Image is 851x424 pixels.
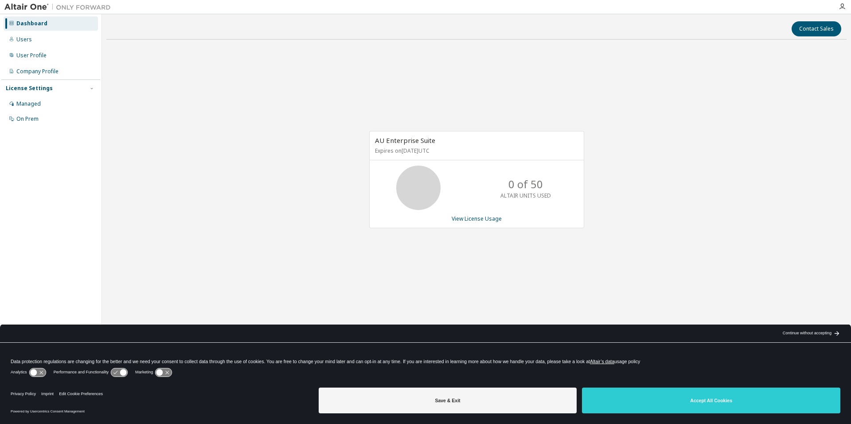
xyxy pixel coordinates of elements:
p: ALTAIR UNITS USED [500,192,551,199]
div: Managed [16,100,41,107]
a: View License Usage [452,215,502,222]
span: AU Enterprise Suite [375,136,435,145]
div: Company Profile [16,68,59,75]
button: Contact Sales [792,21,841,36]
div: License Settings [6,85,53,92]
img: Altair One [4,3,115,12]
div: Dashboard [16,20,47,27]
div: Users [16,36,32,43]
p: 0 of 50 [508,177,543,192]
div: On Prem [16,115,39,123]
div: User Profile [16,52,47,59]
p: Expires on [DATE] UTC [375,147,576,155]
